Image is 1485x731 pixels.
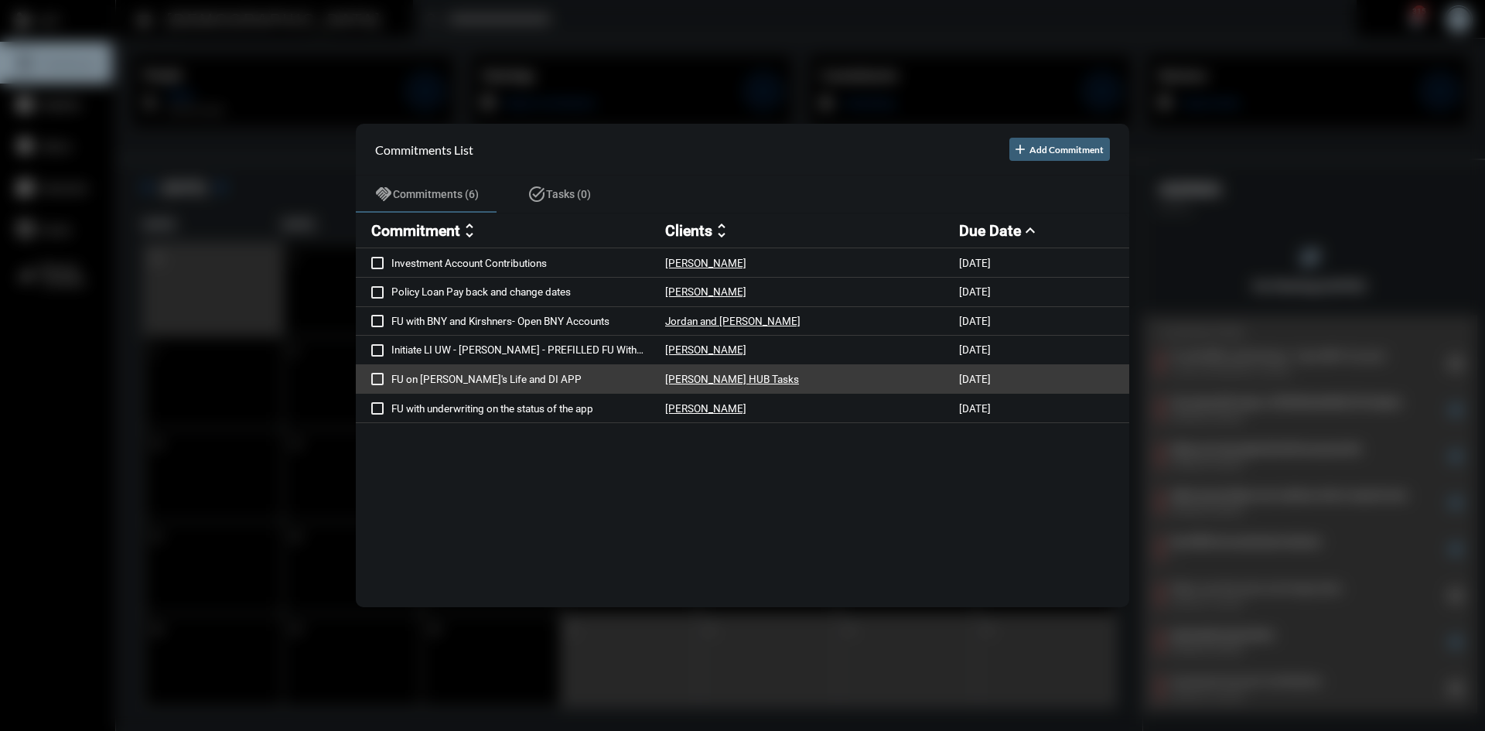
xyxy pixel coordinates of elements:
h2: Commitment [371,222,460,240]
mat-icon: unfold_more [460,221,479,240]
p: Jordan and [PERSON_NAME] [665,315,801,327]
p: [DATE] [959,402,991,415]
p: [DATE] [959,257,991,269]
h2: Commitments List [375,142,473,157]
mat-icon: task_alt [527,185,546,203]
p: [DATE] [959,373,991,385]
p: [PERSON_NAME] [665,402,746,415]
p: [DATE] [959,315,991,327]
p: [DATE] [959,343,991,356]
p: [PERSON_NAME] [665,343,746,356]
p: FU with underwriting on the status of the app [391,402,665,415]
p: [PERSON_NAME] [665,285,746,298]
mat-icon: expand_less [1021,221,1039,240]
span: Commitments (6) [393,188,479,200]
p: [PERSON_NAME] [665,257,746,269]
mat-icon: handshake [374,185,393,203]
p: [DATE] [959,285,991,298]
mat-icon: add [1012,142,1028,157]
h2: Clients [665,222,712,240]
span: Tasks (0) [546,188,591,200]
p: [PERSON_NAME] HUB Tasks [665,373,799,385]
p: Investment Account Contributions [391,257,665,269]
p: Policy Loan Pay back and change dates [391,285,665,298]
p: Initiate LI UW - [PERSON_NAME] - PREFILLED FU With [PERSON_NAME] - [391,343,665,356]
button: Add Commitment [1009,138,1110,161]
p: FU with BNY and Kirshners- Open BNY Accounts [391,315,665,327]
p: FU on [PERSON_NAME]'s Life and DI APP [391,373,665,385]
h2: Due Date [959,222,1021,240]
mat-icon: unfold_more [712,221,731,240]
